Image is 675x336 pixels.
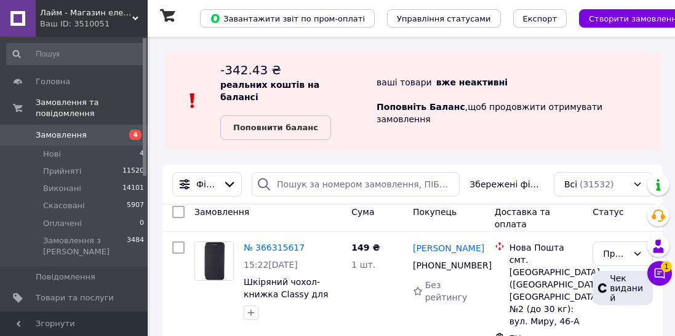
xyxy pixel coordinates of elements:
[43,218,82,229] span: Оплачені
[43,183,81,194] span: Виконані
[36,97,148,119] span: Замовлення та повідомлення
[377,61,660,140] div: ваші товари , щоб продовжити отримувати замовлення
[43,166,81,177] span: Прийняті
[244,260,298,270] span: 15:22[DATE]
[36,292,114,303] span: Товари та послуги
[593,271,653,305] div: Чек виданий
[469,178,544,190] span: Збережені фільтри:
[140,149,144,160] span: 4
[43,200,85,211] span: Скасовані
[36,76,70,87] span: Головна
[183,92,202,110] img: :exclamation:
[425,280,468,302] span: Без рейтингу
[377,102,465,112] b: Поповніть Баланс
[233,123,318,132] b: Поповнити баланс
[210,13,365,24] span: Завантажити звіт по пром-оплаті
[220,63,281,77] span: -342.43 ₴
[43,149,61,160] span: Нові
[495,207,550,229] span: Доставка та оплата
[603,247,628,260] div: Прийнято
[523,14,557,23] span: Експорт
[509,254,583,327] div: смт. [GEOGRAPHIC_DATA] ([GEOGRAPHIC_DATA], [GEOGRAPHIC_DATA].), №2 (до 30 кг): вул. Миру, 46-А
[140,218,144,229] span: 0
[127,235,144,257] span: 3484
[351,260,375,270] span: 1 шт.
[252,172,460,197] input: Пошук за номером замовлення, ПІБ покупця, номером телефону, Email, номером накладної
[387,9,501,28] button: Управління статусами
[122,183,144,194] span: 14101
[195,242,233,280] img: Фото товару
[194,241,234,281] a: Фото товару
[413,260,492,270] span: [PHONE_NUMBER]
[36,272,95,283] span: Повідомлення
[661,261,672,272] span: 1
[397,14,491,23] span: Управління статусами
[564,178,577,190] span: Всі
[413,242,484,254] a: [PERSON_NAME]
[351,243,380,252] span: 149 ₴
[244,277,328,324] a: Шкіряний чохол-книжка Classy для TECNO Pop 5 LTE Black
[36,130,87,141] span: Замовлення
[40,18,148,29] div: Ваш ID: 3510051
[413,207,457,217] span: Покупець
[127,200,144,211] span: 5907
[43,235,127,257] span: Замовлення з [PERSON_NAME]
[200,9,375,28] button: Завантажити звіт по пром-оплаті
[220,80,319,102] b: реальних коштів на балансі
[194,207,249,217] span: Замовлення
[513,9,567,28] button: Експорт
[580,179,613,189] span: (31532)
[40,7,132,18] span: Лайм - Магазин електроніки та аксесуарів!
[509,241,583,254] div: Нова Пошта
[220,115,331,140] a: Поповнити баланс
[351,207,374,217] span: Cума
[593,207,624,217] span: Статус
[6,43,145,65] input: Пошук
[436,77,508,87] b: вже неактивні
[244,243,305,252] a: № 366315617
[129,130,142,140] span: 4
[647,261,672,286] button: Чат з покупцем1
[122,166,144,177] span: 11520
[196,178,218,190] span: Фільтри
